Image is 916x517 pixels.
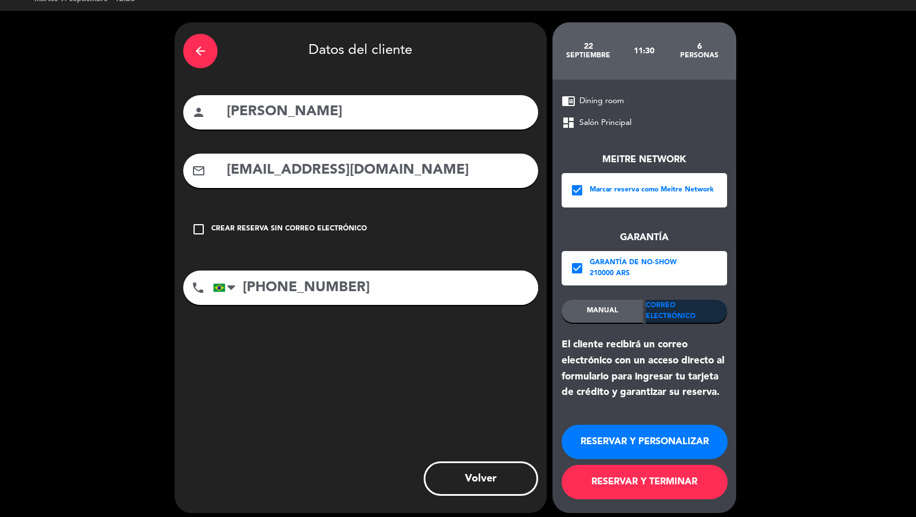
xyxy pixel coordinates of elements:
div: Brazil (Brasil): +55 [214,271,240,304]
div: Garantía de no-show [590,257,677,269]
input: Email del cliente [226,159,530,182]
div: MANUAL [562,300,643,323]
div: Datos del cliente [183,31,538,71]
i: check_box_outline_blank [192,222,206,236]
div: Garantía [562,230,727,245]
i: mail_outline [192,164,206,178]
div: Crear reserva sin correo electrónico [211,224,367,235]
div: El cliente recibirá un correo electrónico con un acceso directo al formulario para ingresar tu ta... [562,337,727,401]
div: personas [672,51,727,60]
div: 11:30 [616,31,672,71]
div: septiembre [561,51,617,60]
span: Salón Principal [579,116,631,130]
button: Volver [424,461,538,496]
i: arrow_back [194,44,207,58]
input: Nombre del cliente [226,100,530,124]
div: Marcar reserva como Meitre Network [590,185,714,196]
span: chrome_reader_mode [562,94,575,108]
div: 6 [672,42,727,51]
div: 210000 ARS [590,268,677,280]
input: Número de teléfono... [213,271,538,305]
div: Meitre Network [562,152,727,167]
span: dashboard [562,116,575,130]
div: 22 [561,42,617,51]
button: RESERVAR Y TERMINAR [562,465,728,499]
div: Correo Electrónico [646,300,727,323]
button: RESERVAR Y PERSONALIZAR [562,425,728,459]
span: Dining room [579,95,624,108]
i: person [192,105,206,119]
i: phone [191,281,205,295]
i: check_box [570,261,584,275]
i: check_box [570,183,584,197]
